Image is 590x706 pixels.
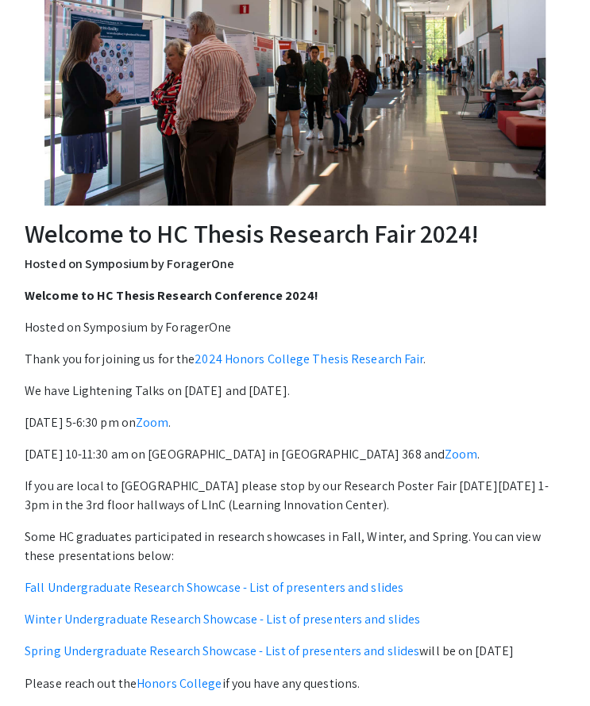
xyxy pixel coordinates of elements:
[25,673,565,693] p: Please reach out the if you have any questions.
[445,446,477,462] a: Zoom
[12,635,67,694] iframe: Chat
[25,445,565,464] p: [DATE] 10-11:30 am on [GEOGRAPHIC_DATA] in [GEOGRAPHIC_DATA] 368 and .
[25,579,403,596] a: Fall Undergraduate Research Showcase - List of presenters and slides
[25,350,565,369] p: Thank you for joining us for the .
[136,414,168,431] a: Zoom
[25,528,565,566] p: Some HC graduates participated in research showcases in Fall, Winter, and Spring. You can view th...
[25,218,565,248] h2: Welcome to HC Thesis Research Fair 2024!
[25,611,420,627] a: Winter Undergraduate Research Showcase - List of presenters and slides
[195,351,423,367] a: 2024 Honors College Thesis Research Fair
[25,287,318,304] strong: Welcome to HC Thesis Research Conference 2024!
[25,643,419,659] a: Spring Undergraduate Research Showcase - List of presenters and slides
[25,477,565,515] p: If you are local to [GEOGRAPHIC_DATA] please stop by our Research Poster Fair [DATE][DATE] 1-3pm ...
[25,318,565,337] p: Hosted on Symposium by ForagerOne
[25,413,565,432] p: [DATE] 5-6:30 pm on .
[25,382,565,401] p: We have Lightening Talks on [DATE] and [DATE].
[137,674,222,691] a: Honors College
[25,642,565,661] p: will be on [DATE]
[25,255,565,274] p: Hosted on Symposium by ForagerOne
